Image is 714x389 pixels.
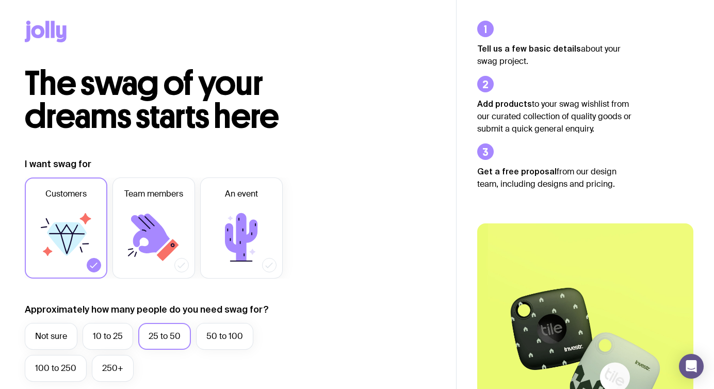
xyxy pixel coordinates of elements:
span: An event [225,188,258,200]
strong: Tell us a few basic details [477,44,581,53]
p: to your swag wishlist from our curated collection of quality goods or submit a quick general enqu... [477,98,632,135]
label: 100 to 250 [25,355,87,382]
div: Open Intercom Messenger [679,354,704,379]
label: 250+ [92,355,134,382]
span: The swag of your dreams starts here [25,63,279,137]
p: about your swag project. [477,42,632,68]
label: I want swag for [25,158,91,170]
span: Team members [124,188,183,200]
label: 10 to 25 [83,323,133,350]
p: from our design team, including designs and pricing. [477,165,632,190]
label: Not sure [25,323,77,350]
strong: Get a free proposal [477,167,557,176]
label: 50 to 100 [196,323,253,350]
label: Approximately how many people do you need swag for? [25,303,269,316]
strong: Add products [477,99,532,108]
label: 25 to 50 [138,323,191,350]
span: Customers [45,188,87,200]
